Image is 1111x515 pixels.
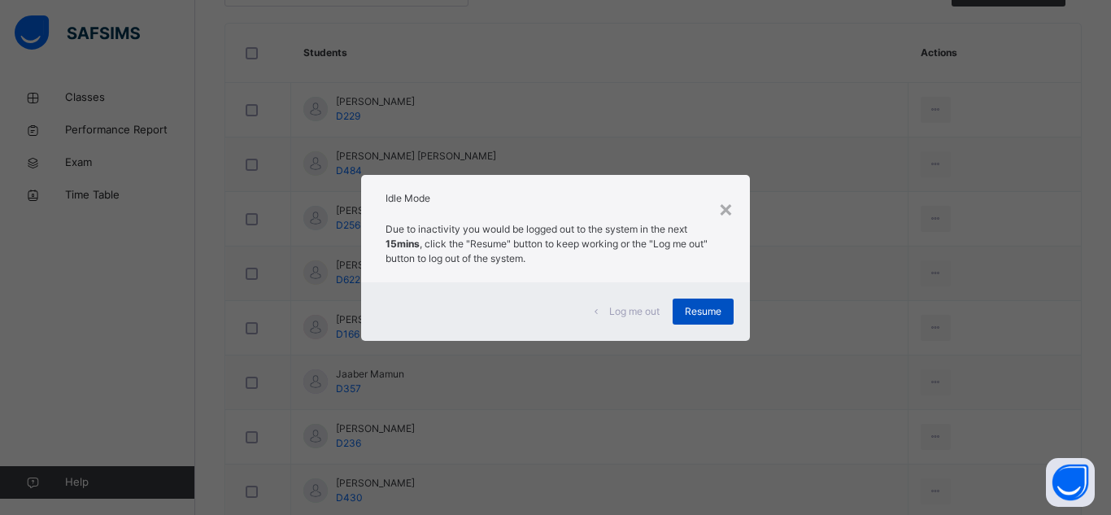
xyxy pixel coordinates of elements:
[386,238,420,250] strong: 15mins
[1046,458,1095,507] button: Open asap
[609,304,660,319] span: Log me out
[685,304,721,319] span: Resume
[386,191,725,206] h2: Idle Mode
[718,191,734,225] div: ×
[386,222,725,266] p: Due to inactivity you would be logged out to the system in the next , click the "Resume" button t...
